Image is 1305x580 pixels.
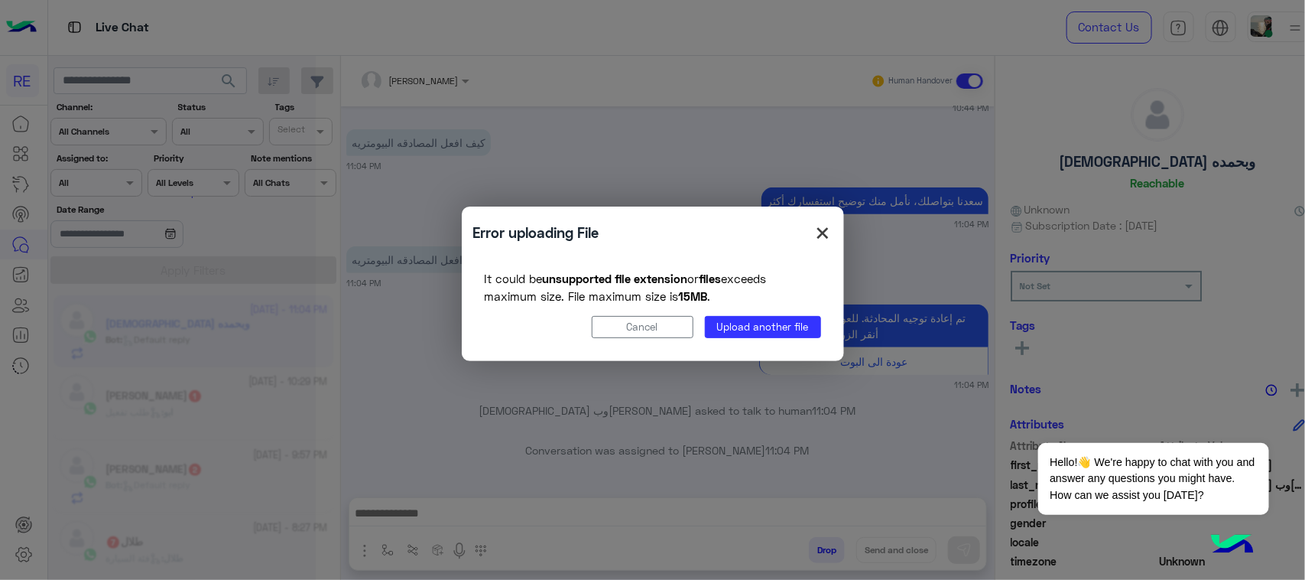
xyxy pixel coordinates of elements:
button: Close [814,218,833,247]
button: Upload another file [705,316,821,338]
span: files [700,272,722,285]
span: unsupported file extension [543,272,688,285]
button: Cancel [592,316,693,338]
span: × [814,215,833,249]
h5: Error uploading File [473,224,599,242]
span: Hello!👋 We're happy to chat with you and answer any questions you might have. How can we assist y... [1038,443,1268,515]
img: hulul-logo.png [1206,519,1259,572]
span: 15MB [679,289,708,303]
div: It could be or exceeds maximum size. File maximum size is . [485,270,821,305]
